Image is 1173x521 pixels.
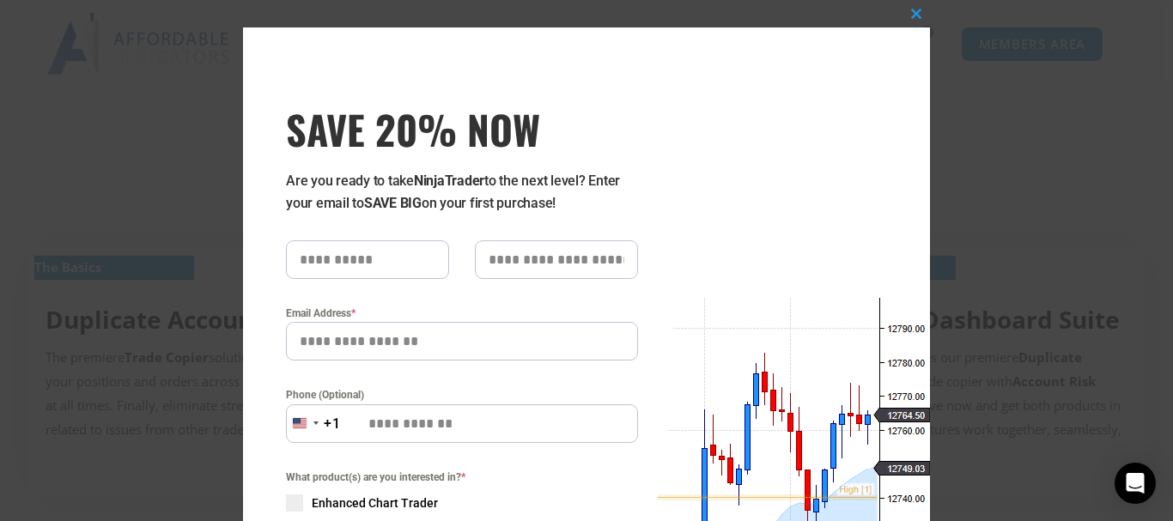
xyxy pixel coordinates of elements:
[324,413,341,435] div: +1
[312,494,438,512] span: Enhanced Chart Trader
[286,105,638,153] span: SAVE 20% NOW
[1115,463,1156,504] div: Open Intercom Messenger
[286,305,638,322] label: Email Address
[364,195,422,211] strong: SAVE BIG
[286,494,638,512] label: Enhanced Chart Trader
[286,386,638,403] label: Phone (Optional)
[286,170,638,215] p: Are you ready to take to the next level? Enter your email to on your first purchase!
[414,173,484,189] strong: NinjaTrader
[286,404,341,443] button: Selected country
[286,469,638,486] span: What product(s) are you interested in?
